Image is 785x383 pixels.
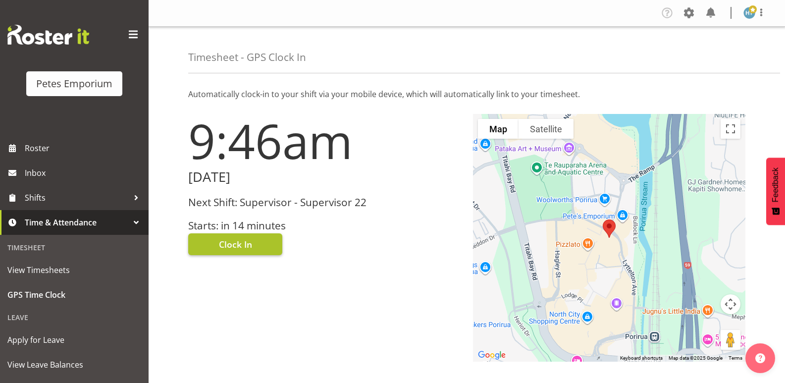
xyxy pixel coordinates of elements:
span: View Leave Balances [7,357,141,372]
div: Timesheet [2,237,146,258]
button: Feedback - Show survey [766,158,785,225]
span: Apply for Leave [7,332,141,347]
a: View Timesheets [2,258,146,282]
div: Petes Emporium [36,76,112,91]
img: Google [475,349,508,362]
a: Apply for Leave [2,328,146,352]
img: Rosterit website logo [7,25,89,45]
span: Feedback [771,167,780,202]
span: Roster [25,141,144,156]
a: GPS Time Clock [2,282,146,307]
p: Automatically clock-in to your shift via your mobile device, which will automatically link to you... [188,88,745,100]
button: Show street map [478,119,519,139]
span: Time & Attendance [25,215,129,230]
span: Shifts [25,190,129,205]
a: View Leave Balances [2,352,146,377]
button: Show satellite imagery [519,119,574,139]
button: Drag Pegman onto the map to open Street View [721,330,740,350]
button: Clock In [188,233,282,255]
h3: Next Shift: Supervisor - Supervisor 22 [188,197,461,208]
a: Terms (opens in new tab) [729,355,742,361]
h4: Timesheet - GPS Clock In [188,52,306,63]
a: Open this area in Google Maps (opens a new window) [475,349,508,362]
div: Leave [2,307,146,328]
span: Inbox [25,165,144,180]
button: Map camera controls [721,294,740,314]
h3: Starts: in 14 minutes [188,220,461,231]
span: Map data ©2025 Google [669,355,723,361]
span: Clock In [219,238,252,251]
h2: [DATE] [188,169,461,185]
button: Keyboard shortcuts [620,355,663,362]
button: Toggle fullscreen view [721,119,740,139]
span: GPS Time Clock [7,287,141,302]
span: View Timesheets [7,263,141,277]
h1: 9:46am [188,114,461,167]
img: helena-tomlin701.jpg [743,7,755,19]
img: help-xxl-2.png [755,353,765,363]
